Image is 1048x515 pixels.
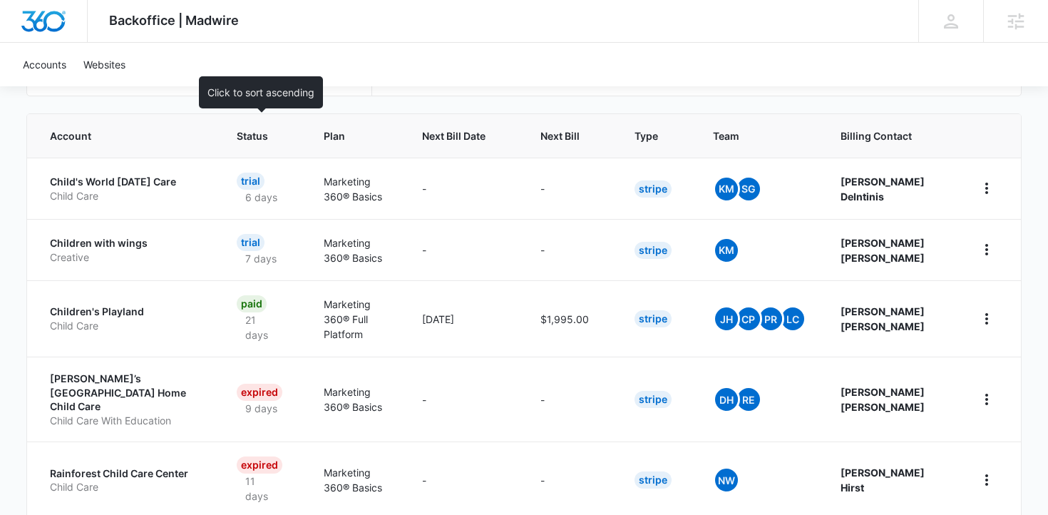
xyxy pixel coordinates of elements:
p: Marketing 360® Basics [324,235,388,265]
span: PR [759,307,782,330]
p: Marketing 360® Basics [324,384,388,414]
a: Rainforest Child Care CenterChild Care [50,466,202,494]
a: Children's PlaylandChild Care [50,305,202,332]
button: home [975,238,998,261]
td: $1,995.00 [523,280,617,357]
div: Stripe [635,242,672,259]
strong: [PERSON_NAME] DeIntinis [841,175,925,203]
a: [PERSON_NAME]’s [GEOGRAPHIC_DATA] Home Child CareChild Care With Education [50,372,202,427]
p: Child Care [50,319,202,333]
div: Expired [237,384,282,401]
div: Stripe [635,310,672,327]
span: KM [715,239,738,262]
span: Team [713,128,786,143]
p: 11 days [237,474,289,504]
button: home [975,469,998,491]
strong: [PERSON_NAME] [PERSON_NAME] [841,386,925,413]
p: Marketing 360® Basics [324,465,388,495]
span: RE [737,388,760,411]
p: 6 days [237,190,286,205]
div: Trial [237,173,264,190]
a: Child's World [DATE] CareChild Care [50,175,202,203]
span: CP [737,307,760,330]
td: - [523,158,617,219]
p: 21 days [237,312,289,342]
button: home [975,388,998,411]
p: 7 days [237,251,285,266]
p: Rainforest Child Care Center [50,466,202,481]
span: Backoffice | Madwire [109,13,239,28]
p: Marketing 360® Full Platform [324,297,388,342]
button: home [975,307,998,330]
div: Stripe [635,471,672,489]
span: KM [715,178,738,200]
p: Child's World [DATE] Care [50,175,202,189]
span: Billing Contact [841,128,941,143]
p: Child Care [50,480,202,494]
td: - [405,158,523,219]
span: JH [715,307,738,330]
td: - [523,219,617,280]
div: Paid [237,295,267,312]
div: Expired [237,457,282,474]
td: - [405,219,523,280]
p: Child Care With Education [50,414,202,428]
strong: [PERSON_NAME] [PERSON_NAME] [841,305,925,332]
td: - [405,357,523,442]
span: NW [715,469,738,491]
span: Type [635,128,658,143]
span: Account [50,128,182,143]
strong: [PERSON_NAME] [PERSON_NAME] [841,237,925,264]
span: Next Bill [540,128,580,143]
a: Accounts [14,43,75,86]
a: Websites [75,43,134,86]
span: SG [737,178,760,200]
span: LC [781,307,804,330]
td: [DATE] [405,280,523,357]
span: Next Bill Date [422,128,486,143]
strong: [PERSON_NAME] Hirst [841,466,925,494]
p: [PERSON_NAME]’s [GEOGRAPHIC_DATA] Home Child Care [50,372,202,414]
span: Plan [324,128,388,143]
td: - [523,357,617,442]
p: Creative [50,250,202,265]
button: home [975,177,998,200]
p: 9 days [237,401,286,416]
p: Children's Playland [50,305,202,319]
p: Children with wings [50,236,202,250]
div: Trial [237,234,264,251]
span: Status [237,128,269,143]
div: Stripe [635,180,672,198]
span: DH [715,388,738,411]
p: Marketing 360® Basics [324,174,388,204]
p: Child Care [50,189,202,203]
div: Stripe [635,391,672,408]
a: Children with wingsCreative [50,236,202,264]
div: Click to sort ascending [199,76,323,108]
